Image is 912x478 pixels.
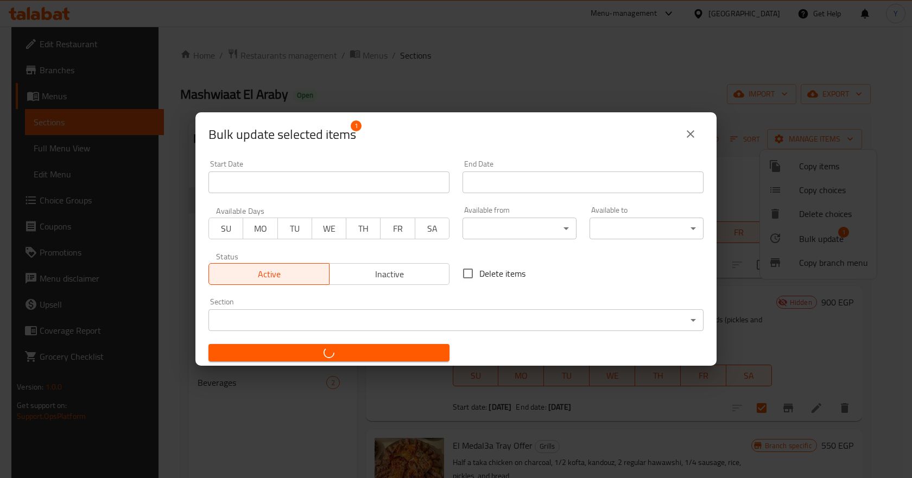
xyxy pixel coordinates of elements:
[334,266,446,282] span: Inactive
[316,221,342,237] span: WE
[346,218,381,239] button: TH
[463,218,577,239] div: ​
[243,218,277,239] button: MO
[420,221,445,237] span: SA
[208,309,704,331] div: ​
[208,218,243,239] button: SU
[213,266,325,282] span: Active
[479,267,525,280] span: Delete items
[208,126,356,143] span: Selected items count
[277,218,312,239] button: TU
[415,218,449,239] button: SA
[329,263,450,285] button: Inactive
[282,221,308,237] span: TU
[385,221,410,237] span: FR
[380,218,415,239] button: FR
[312,218,346,239] button: WE
[590,218,704,239] div: ​
[248,221,273,237] span: MO
[351,221,376,237] span: TH
[351,120,362,131] span: 1
[677,121,704,147] button: close
[208,263,330,285] button: Active
[213,221,239,237] span: SU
